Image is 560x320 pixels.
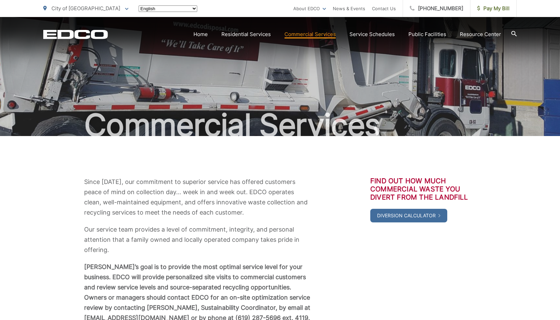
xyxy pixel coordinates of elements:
a: Resource Center [460,30,501,38]
p: Our service team provides a level of commitment, integrity, and personal attention that a family ... [84,224,312,255]
a: Diversion Calculator [370,209,447,222]
h1: Commercial Services [43,108,517,142]
p: Since [DATE], our commitment to superior service has offered customers peace of mind on collectio... [84,177,312,218]
a: News & Events [333,4,365,13]
span: Pay My Bill [477,4,510,13]
a: Service Schedules [349,30,395,38]
select: Select a language [139,5,197,12]
h3: Find out how much commercial waste you divert from the landfill [370,177,476,201]
a: Home [193,30,208,38]
a: EDCD logo. Return to the homepage. [43,30,108,39]
span: City of [GEOGRAPHIC_DATA] [51,5,120,12]
a: Residential Services [221,30,271,38]
a: Public Facilities [408,30,446,38]
a: Contact Us [372,4,396,13]
a: About EDCO [293,4,326,13]
a: Commercial Services [284,30,336,38]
